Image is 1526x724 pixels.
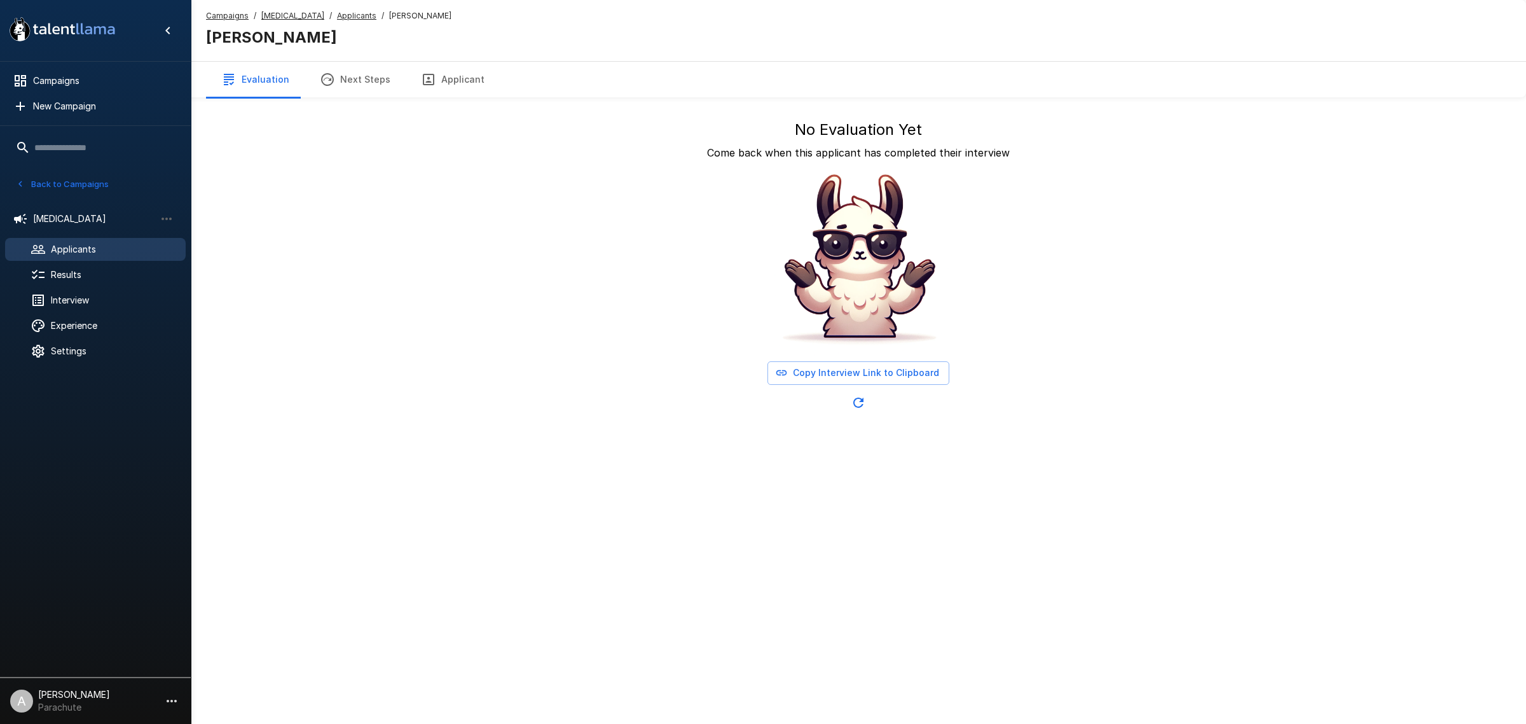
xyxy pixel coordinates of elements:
[261,11,324,20] u: [MEDICAL_DATA]
[707,145,1010,160] p: Come back when this applicant has completed their interview
[381,10,384,22] span: /
[767,361,949,385] button: Copy Interview Link to Clipboard
[254,10,256,22] span: /
[389,10,451,22] span: [PERSON_NAME]
[329,10,332,22] span: /
[206,62,305,97] button: Evaluation
[763,165,954,356] img: Animated document
[305,62,406,97] button: Next Steps
[206,11,249,20] u: Campaigns
[795,120,922,140] h5: No Evaluation Yet
[846,390,871,415] button: Updated Today - 12:15 PM
[337,11,376,20] u: Applicants
[206,28,337,46] b: [PERSON_NAME]
[406,62,500,97] button: Applicant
